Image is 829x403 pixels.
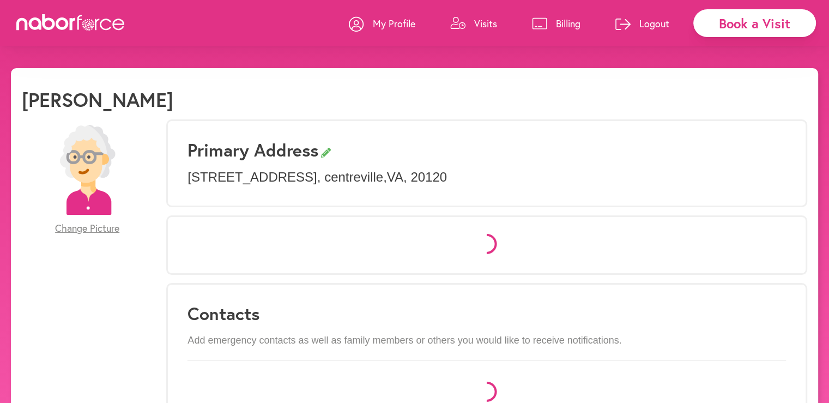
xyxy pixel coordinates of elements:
a: Billing [532,7,580,40]
a: My Profile [349,7,415,40]
span: Change Picture [55,222,119,234]
h3: Contacts [187,303,786,324]
h3: Primary Address [187,140,786,160]
p: Add emergency contacts as well as family members or others you would like to receive notifications. [187,335,786,347]
img: efc20bcf08b0dac87679abea64c1faab.png [43,125,132,215]
h1: [PERSON_NAME] [22,88,173,111]
p: Billing [556,17,580,30]
p: Logout [639,17,669,30]
a: Logout [615,7,669,40]
div: Book a Visit [693,9,816,37]
p: My Profile [373,17,415,30]
p: Visits [474,17,497,30]
p: [STREET_ADDRESS] , centreville , VA , 20120 [187,170,786,185]
a: Visits [450,7,497,40]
